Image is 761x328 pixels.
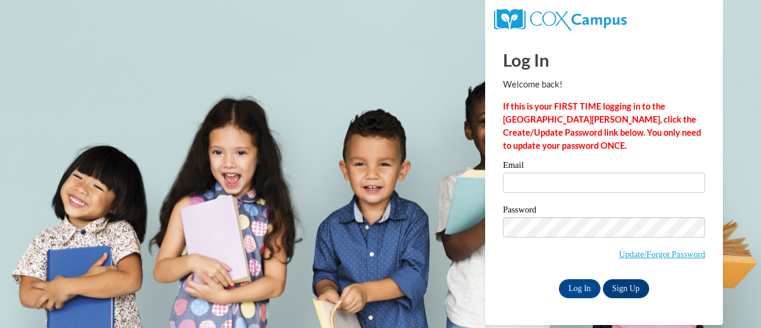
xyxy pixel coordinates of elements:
a: Update/Forgot Password [619,249,705,259]
a: COX Campus [494,14,627,24]
a: Sign Up [603,279,649,298]
label: Email [503,161,705,173]
input: Log In [559,279,600,298]
img: COX Campus [494,9,627,30]
p: Welcome back! [503,78,705,91]
strong: If this is your FIRST TIME logging in to the [GEOGRAPHIC_DATA][PERSON_NAME], click the Create/Upd... [503,101,701,151]
h1: Log In [503,48,705,72]
label: Password [503,205,705,217]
